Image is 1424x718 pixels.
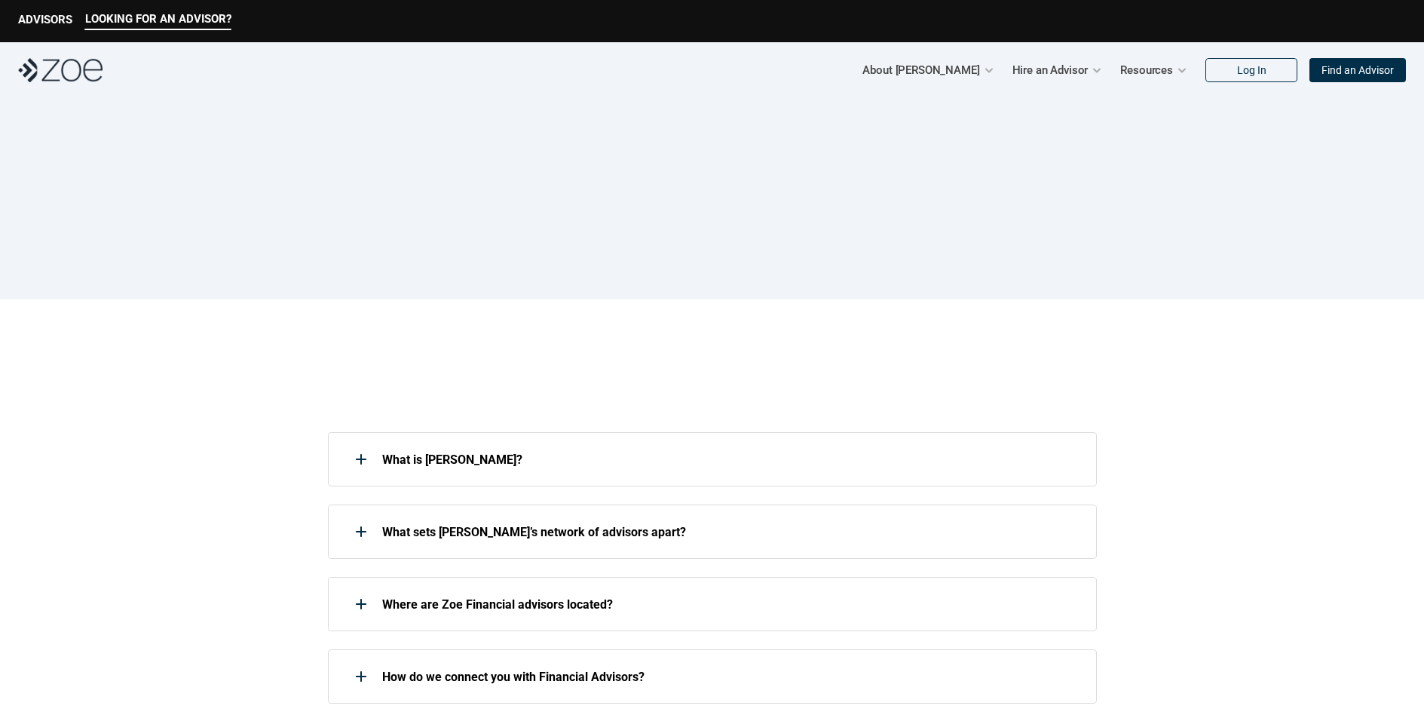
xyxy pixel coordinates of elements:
[382,525,1077,539] p: What sets [PERSON_NAME]’s network of advisors apart?
[1205,58,1297,82] a: Log In
[382,597,1077,612] p: Where are Zoe Financial advisors located?
[328,372,608,408] h1: About [PERSON_NAME]
[862,59,979,81] p: About [PERSON_NAME]
[18,13,72,26] p: ADVISORS
[472,173,952,224] h1: Frequently Asked Questions
[1012,59,1089,81] p: Hire an Advisor
[1309,58,1406,82] a: Find an Advisor
[382,670,1077,684] p: How do we connect you with Financial Advisors?
[1120,59,1173,81] p: Resources
[1321,64,1394,77] p: Find an Advisor
[382,453,1077,467] p: What is [PERSON_NAME]?
[85,12,231,26] p: LOOKING FOR AN ADVISOR?
[1237,64,1266,77] p: Log In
